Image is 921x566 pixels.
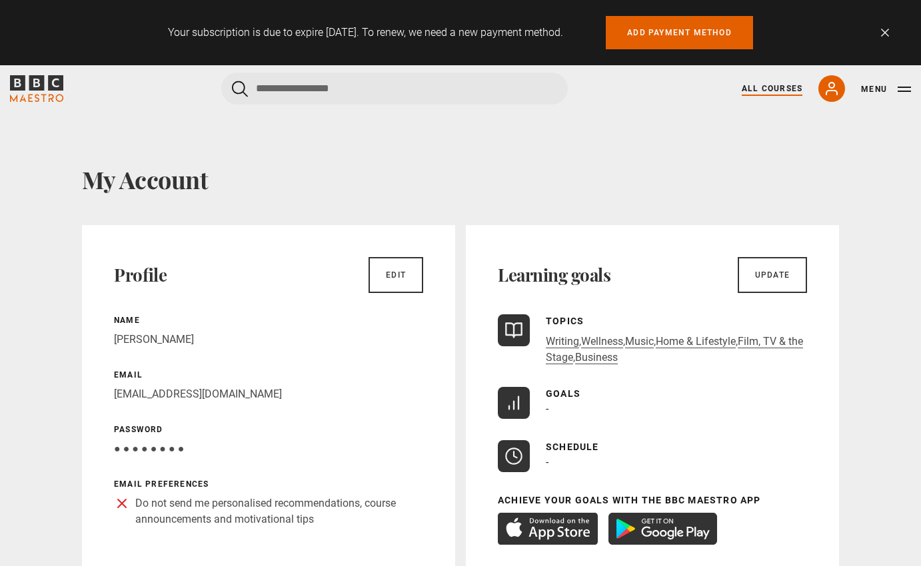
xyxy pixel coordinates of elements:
h1: My Account [82,165,839,193]
p: [EMAIL_ADDRESS][DOMAIN_NAME] [114,386,423,402]
a: Home & Lifestyle [656,335,736,348]
h2: Profile [114,264,167,286]
span: - [546,455,548,468]
p: Topics [546,314,807,328]
a: Update [738,257,807,293]
span: ● ● ● ● ● ● ● ● [114,442,184,455]
a: All Courses [742,83,802,95]
a: Wellness [581,335,623,348]
a: Edit [369,257,423,293]
p: Email [114,369,423,381]
span: - [546,402,548,415]
a: Writing [546,335,579,348]
input: Search [221,73,568,105]
h2: Learning goals [498,264,610,286]
p: Achieve your goals with the BBC Maestro App [498,493,807,507]
p: Your subscription is due to expire [DATE]. To renew, we need a new payment method. [168,25,563,41]
a: Music [625,335,654,348]
p: Email preferences [114,478,423,490]
a: Add payment method [606,16,753,49]
p: [PERSON_NAME] [114,332,423,348]
button: Toggle navigation [861,83,911,96]
p: Schedule [546,440,599,454]
p: Goals [546,387,580,401]
p: Do not send me personalised recommendations, course announcements and motivational tips [135,495,423,527]
p: Password [114,424,423,435]
button: Submit the search query [232,81,248,97]
a: Business [575,351,618,364]
p: , , , , , [546,334,807,366]
p: Name [114,314,423,326]
svg: BBC Maestro [10,75,63,102]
